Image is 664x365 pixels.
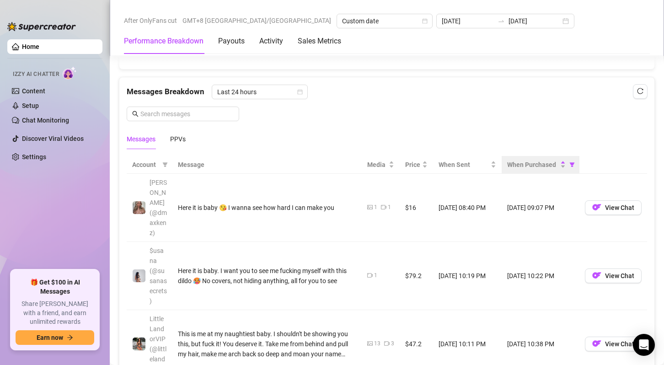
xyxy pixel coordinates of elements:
[433,156,502,174] th: When Sent
[374,203,377,212] div: 1
[585,342,642,349] a: OFView Chat
[133,338,145,350] img: LittleLandorVIP (@littlelandorvip)
[133,269,145,282] img: $usana (@susanasecrets)
[259,36,283,47] div: Activity
[367,341,373,346] span: picture
[22,117,69,124] a: Chat Monitoring
[22,153,46,161] a: Settings
[218,36,245,47] div: Payouts
[140,109,234,119] input: Search messages
[124,36,203,47] div: Performance Breakdown
[150,247,167,305] span: $usana (@susanasecrets)
[362,156,400,174] th: Media
[22,87,45,95] a: Content
[585,337,642,351] button: OFView Chat
[507,160,558,170] span: When Purchased
[502,174,579,242] td: [DATE] 09:07 PM
[400,174,433,242] td: $16
[442,16,494,26] input: Start date
[22,102,39,109] a: Setup
[150,179,167,236] span: [PERSON_NAME] (@dmaxkenz)
[422,18,428,24] span: calendar
[342,14,427,28] span: Custom date
[585,268,642,283] button: OFView Chat
[127,134,155,144] div: Messages
[509,16,561,26] input: End date
[388,203,391,212] div: 1
[367,273,373,278] span: video-camera
[585,206,642,213] a: OFView Chat
[433,242,502,310] td: [DATE] 10:19 PM
[592,339,601,348] img: OF
[22,135,84,142] a: Discover Viral Videos
[568,158,577,172] span: filter
[178,203,356,213] div: Here it is baby 😘 I wanna see how hard I can make you
[170,134,186,144] div: PPVs
[592,271,601,280] img: OF
[37,334,63,341] span: Earn now
[498,17,505,25] span: to
[405,160,420,170] span: Price
[132,111,139,117] span: search
[592,203,601,212] img: OF
[605,340,634,348] span: View Chat
[400,156,433,174] th: Price
[367,160,387,170] span: Media
[381,204,386,210] span: video-camera
[178,329,356,359] div: This is me at my naughtiest baby. I shouldn't be showing you this, but fuck it! You deserve it. T...
[502,156,579,174] th: When Purchased
[182,14,331,27] span: GMT+8 [GEOGRAPHIC_DATA]/[GEOGRAPHIC_DATA]
[633,334,655,356] div: Open Intercom Messenger
[439,160,489,170] span: When Sent
[391,339,394,348] div: 3
[384,341,390,346] span: video-camera
[374,271,377,280] div: 1
[498,17,505,25] span: swap-right
[16,300,94,327] span: Share [PERSON_NAME] with a friend, and earn unlimited rewards
[605,204,634,211] span: View Chat
[367,204,373,210] span: picture
[162,162,168,167] span: filter
[16,330,94,345] button: Earn nowarrow-right
[124,14,177,27] span: After OnlyFans cut
[63,66,77,80] img: AI Chatter
[172,156,362,174] th: Message
[585,200,642,215] button: OFView Chat
[13,70,59,79] span: Izzy AI Chatter
[374,339,380,348] div: 13
[161,158,170,172] span: filter
[297,89,303,95] span: calendar
[569,162,575,167] span: filter
[502,242,579,310] td: [DATE] 10:22 PM
[7,22,76,31] img: logo-BBDzfeDw.svg
[22,43,39,50] a: Home
[585,274,642,281] a: OFView Chat
[133,201,145,214] img: Kenzie (@dmaxkenz)
[298,36,341,47] div: Sales Metrics
[605,272,634,279] span: View Chat
[178,266,356,286] div: Here it is baby. I want you to see me fucking myself with this dildo 🥵 No covers, not hiding anyt...
[217,85,302,99] span: Last 24 hours
[67,334,73,341] span: arrow-right
[637,88,643,94] span: reload
[400,242,433,310] td: $79.2
[127,85,647,99] div: Messages Breakdown
[132,160,159,170] span: Account
[16,278,94,296] span: 🎁 Get $100 in AI Messages
[433,174,502,242] td: [DATE] 08:40 PM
